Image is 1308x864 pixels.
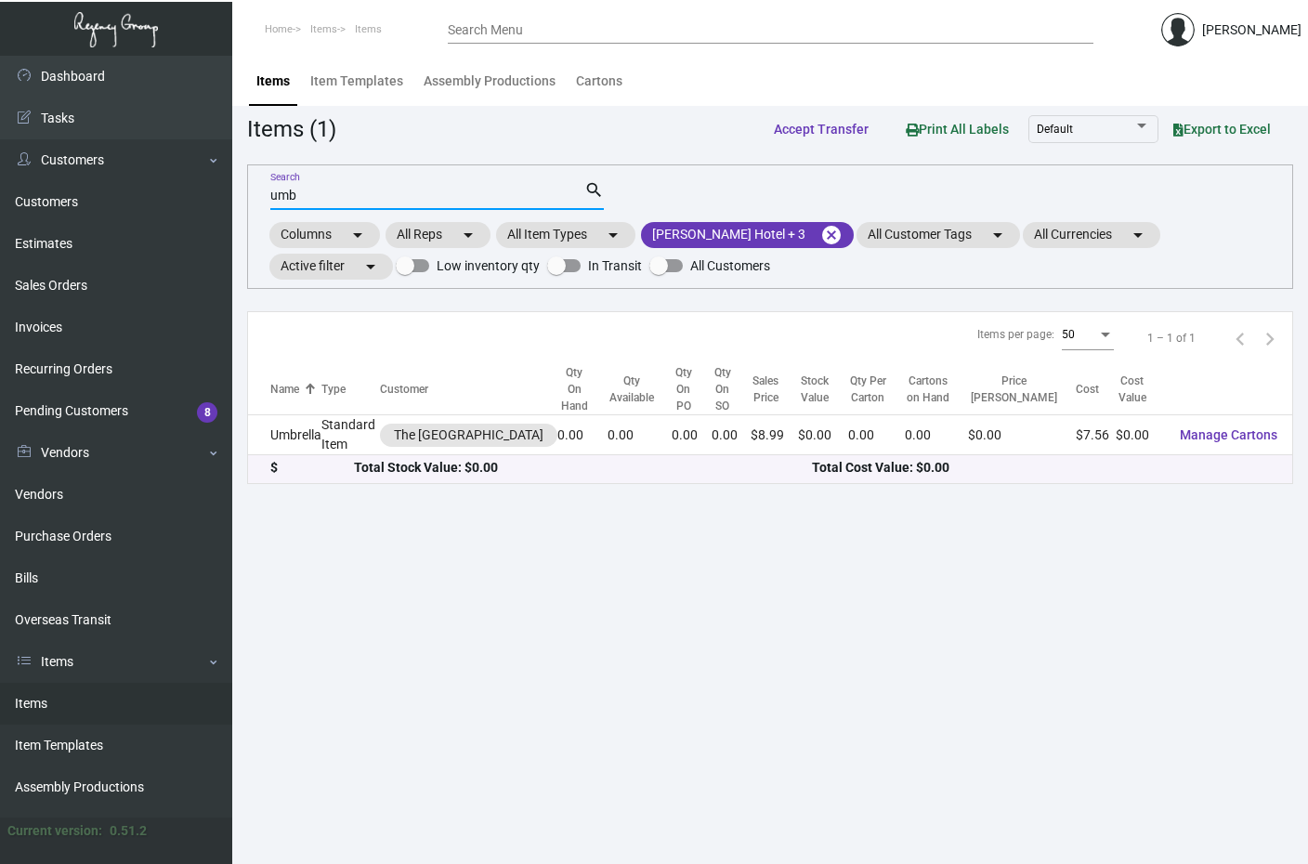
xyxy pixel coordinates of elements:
mat-select: Items per page: [1062,329,1114,342]
div: Qty On SO [712,364,734,414]
div: Current version: [7,821,102,841]
button: Manage Cartons [1165,418,1292,452]
mat-chip: Columns [269,222,380,248]
td: $8.99 [751,415,798,455]
div: Qty On Hand [557,364,608,414]
div: Qty On PO [672,364,711,414]
div: Cartons on Hand [905,373,951,406]
span: Low inventory qty [437,255,540,277]
td: Standard Item [321,415,380,455]
mat-icon: arrow_drop_down [602,224,624,246]
div: Price [PERSON_NAME] [968,373,1059,406]
td: 0.00 [848,415,905,455]
mat-chip: All Item Types [496,222,635,248]
mat-icon: arrow_drop_down [347,224,369,246]
div: $ [270,458,354,478]
div: Cost Value [1116,373,1148,406]
span: Default [1037,123,1073,136]
mat-chip: All Customer Tags [857,222,1020,248]
div: Assembly Productions [424,72,556,91]
span: In Transit [588,255,642,277]
th: Customer [380,364,557,415]
span: Accept Transfer [774,122,869,137]
span: Items [310,23,337,35]
mat-icon: arrow_drop_down [457,224,479,246]
mat-chip: All Reps [386,222,490,248]
div: The [GEOGRAPHIC_DATA] [394,425,543,445]
div: Sales Price [751,373,798,406]
div: Items per page: [977,326,1054,343]
td: 0.00 [557,415,608,455]
div: Stock Value [798,373,831,406]
mat-chip: Active filter [269,254,393,280]
mat-icon: arrow_drop_down [987,224,1009,246]
mat-chip: [PERSON_NAME] Hotel + 3 [641,222,854,248]
div: 0.51.2 [110,821,147,841]
mat-icon: arrow_drop_down [360,255,382,278]
span: All Customers [690,255,770,277]
td: $0.00 [1116,415,1165,455]
div: [PERSON_NAME] [1202,20,1301,40]
td: 0.00 [712,415,751,455]
div: Name [270,381,321,398]
div: Stock Value [798,373,848,406]
div: Name [270,381,299,398]
button: Print All Labels [891,111,1024,146]
div: Total Cost Value: $0.00 [812,458,1270,478]
button: Previous page [1225,323,1255,353]
button: Export to Excel [1158,112,1286,146]
div: Cost Value [1116,373,1165,406]
span: Manage Cartons [1180,427,1277,442]
div: Cost [1076,381,1116,398]
span: Items [355,23,382,35]
div: Item Templates [310,72,403,91]
div: Items [256,72,290,91]
div: Qty Per Carton [848,373,888,406]
div: Cartons on Hand [905,373,968,406]
span: Home [265,23,293,35]
div: Price [PERSON_NAME] [968,373,1076,406]
span: Export to Excel [1173,122,1271,137]
div: Type [321,381,380,398]
div: Sales Price [751,373,781,406]
div: Qty Available [608,373,673,406]
button: Next page [1255,323,1285,353]
div: Qty On SO [712,364,751,414]
div: Qty On PO [672,364,694,414]
div: Qty On Hand [557,364,591,414]
div: Type [321,381,346,398]
div: Cartons [576,72,622,91]
td: $7.56 [1076,415,1116,455]
button: Accept Transfer [759,112,883,146]
td: $0.00 [798,415,848,455]
img: admin@bootstrapmaster.com [1161,13,1195,46]
td: 0.00 [608,415,673,455]
span: 50 [1062,328,1075,341]
mat-icon: arrow_drop_down [1127,224,1149,246]
div: 1 – 1 of 1 [1147,330,1196,347]
span: Print All Labels [906,122,1009,137]
td: 0.00 [672,415,711,455]
td: 0.00 [905,415,968,455]
div: Qty Per Carton [848,373,905,406]
mat-chip: All Currencies [1023,222,1160,248]
div: Total Stock Value: $0.00 [354,458,812,478]
td: Umbrella [248,415,321,455]
div: Cost [1076,381,1099,398]
div: Qty Available [608,373,656,406]
mat-icon: search [584,179,604,202]
mat-icon: cancel [820,224,843,246]
td: $0.00 [968,415,1076,455]
div: Items (1) [247,112,336,146]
